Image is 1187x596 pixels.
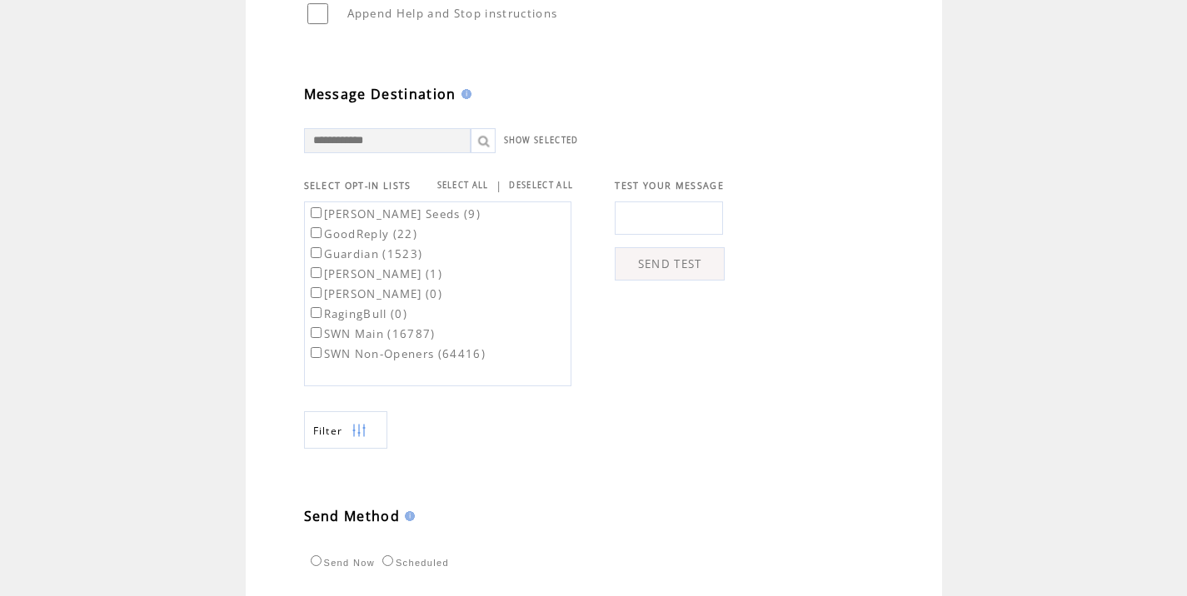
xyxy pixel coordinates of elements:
span: Message Destination [304,85,456,103]
input: GoodReply (22) [311,227,322,238]
img: help.gif [456,89,471,99]
input: Send Now [311,555,322,566]
label: GoodReply (22) [307,226,418,241]
label: SWN Main (16787) [307,326,436,341]
img: filters.png [352,412,367,449]
input: [PERSON_NAME] (1) [311,267,322,278]
span: Send Method [304,507,401,525]
img: help.gif [400,511,415,521]
span: SELECT OPT-IN LISTS [304,180,411,191]
label: [PERSON_NAME] (0) [307,286,443,301]
span: Show filters [313,424,343,438]
label: Guardian (1523) [307,246,423,261]
label: [PERSON_NAME] Seeds (9) [307,206,481,221]
a: SEND TEST [615,247,725,281]
label: SWN Non-Openers (64416) [307,346,486,361]
input: [PERSON_NAME] Seeds (9) [311,207,322,218]
a: SHOW SELECTED [504,135,579,146]
span: | [496,178,502,193]
a: SELECT ALL [437,180,489,191]
input: SWN Main (16787) [311,327,322,338]
input: Scheduled [382,555,393,566]
span: Append Help and Stop instructions [347,6,558,21]
input: Guardian (1523) [311,247,322,258]
span: TEST YOUR MESSAGE [615,180,724,191]
input: [PERSON_NAME] (0) [311,287,322,298]
label: Send Now [307,558,375,568]
input: SWN Non-Openers (64416) [311,347,322,358]
label: RagingBull (0) [307,306,408,321]
input: RagingBull (0) [311,307,322,318]
a: DESELECT ALL [509,180,573,191]
label: [PERSON_NAME] (1) [307,266,443,281]
label: Scheduled [378,558,449,568]
a: Filter [304,411,387,449]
